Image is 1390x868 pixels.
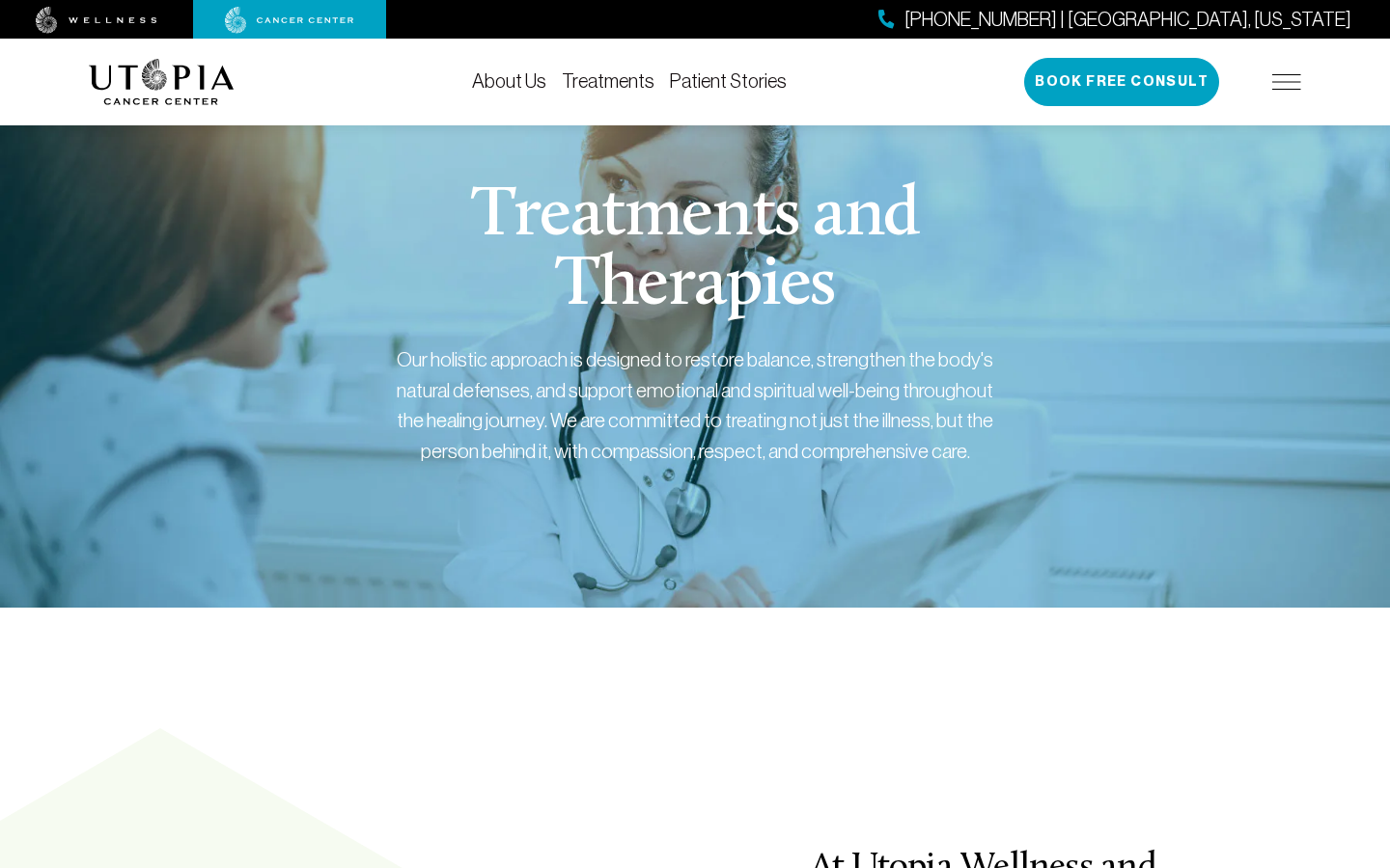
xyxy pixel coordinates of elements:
[878,6,1351,34] a: [PHONE_NUMBER] | [GEOGRAPHIC_DATA], [US_STATE]
[89,59,235,105] img: logo
[472,70,546,92] a: About Us
[562,70,654,92] a: Treatments
[1272,74,1301,90] img: icon-hamburger
[225,7,354,34] img: cancer center
[670,70,787,92] a: Patient Stories
[1024,58,1219,106] button: Book Free Consult
[904,6,1351,34] span: [PHONE_NUMBER] | [GEOGRAPHIC_DATA], [US_STATE]
[36,7,157,34] img: wellness
[396,344,994,466] div: Our holistic approach is designed to restore balance, strengthen the body's natural defenses, and...
[326,182,1065,321] h1: Treatments and Therapies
